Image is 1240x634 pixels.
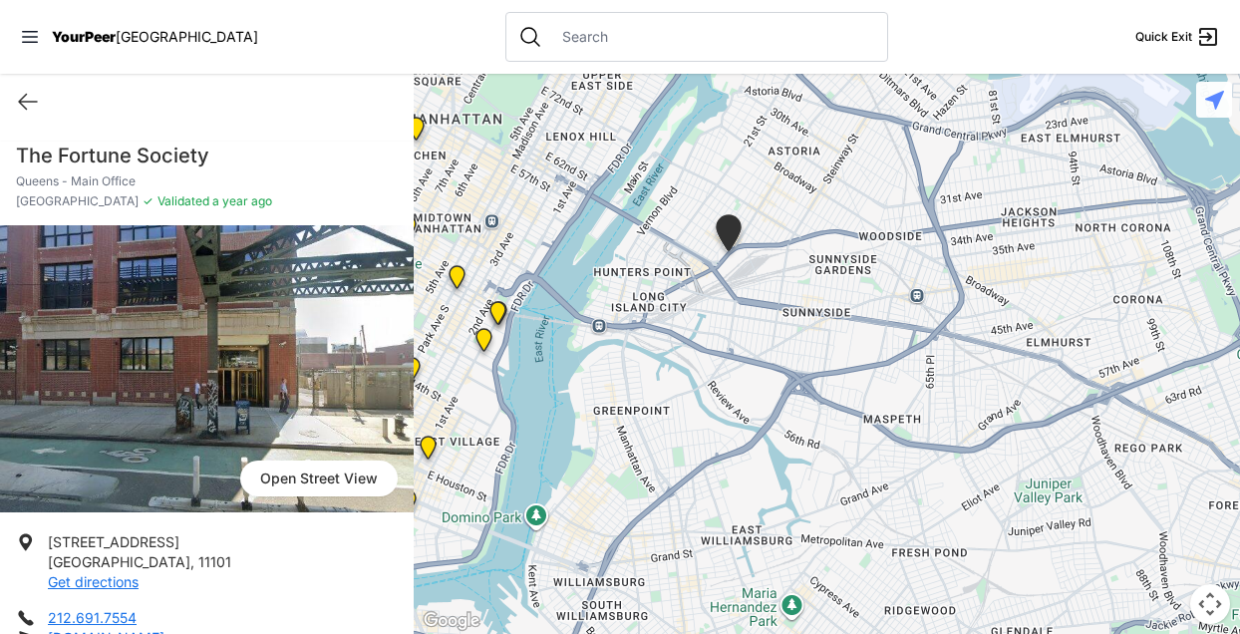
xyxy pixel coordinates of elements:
div: University Community Social Services (UCSS) [408,428,449,475]
span: Quick Exit [1135,29,1192,45]
span: [GEOGRAPHIC_DATA] [16,193,139,209]
input: Search [550,27,875,47]
a: Quick Exit [1135,25,1220,49]
div: Headquarters [392,349,433,397]
span: Validated [157,193,209,208]
span: a year ago [209,193,272,208]
div: Margaret Cochran Corbin VA Campus, Veteran's Hospital [464,320,504,368]
img: Google [419,608,484,634]
div: Queens - Main Office [704,206,754,267]
a: YourPeer[GEOGRAPHIC_DATA] [52,31,258,43]
span: [GEOGRAPHIC_DATA] [48,553,190,570]
span: , [190,553,194,570]
button: Map camera controls [1190,584,1230,624]
a: Open this area in Google Maps (opens a new window) [419,608,484,634]
p: Queens - Main Office [16,173,398,189]
span: [GEOGRAPHIC_DATA] [116,28,258,45]
span: ✓ [143,193,154,209]
span: [STREET_ADDRESS] [48,533,179,550]
div: Adult Family Intake Center (AFIC) [477,293,518,341]
a: Open Street View [240,461,398,496]
a: 212.691.7554 [48,609,137,626]
span: YourPeer [52,28,116,45]
a: Get directions [48,573,139,590]
span: 11101 [198,553,231,570]
h1: The Fortune Society [16,142,398,169]
div: Mainchance Adult Drop-in Center [437,257,477,305]
div: 9th Avenue Drop-in Center [396,109,437,157]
